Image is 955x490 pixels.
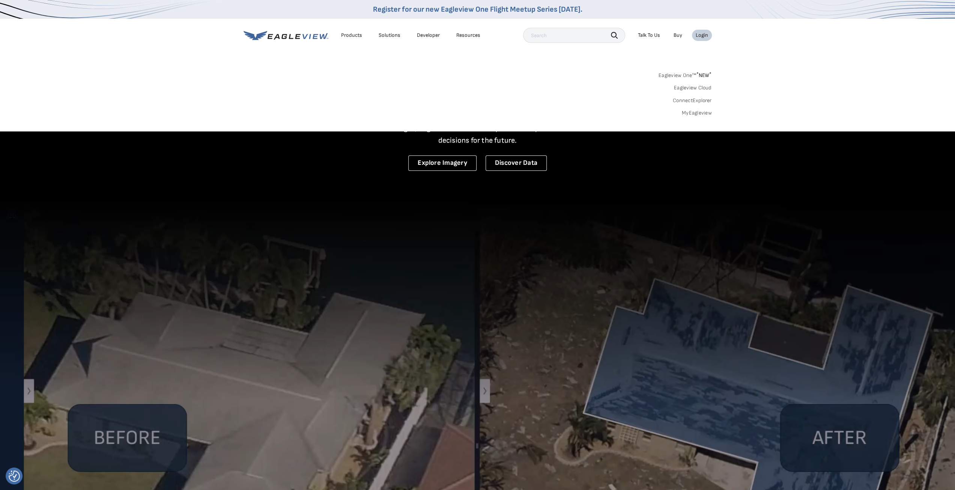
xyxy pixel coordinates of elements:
[674,84,712,91] a: Eagleview Cloud
[456,32,480,39] div: Resources
[523,28,625,43] input: Search
[696,32,708,39] div: Login
[379,32,400,39] div: Solutions
[417,32,440,39] a: Developer
[486,155,547,171] a: Discover Data
[9,470,20,482] img: Revisit consent button
[9,470,20,482] button: Consent Preferences
[659,70,712,78] a: Eagleview One™*NEW*
[373,5,582,14] a: Register for our new Eagleview One Flight Meetup Series [DATE].
[408,155,477,171] a: Explore Imagery
[682,110,712,116] a: MyEagleview
[696,72,711,78] span: NEW
[341,32,362,39] div: Products
[674,32,682,39] a: Buy
[638,32,660,39] div: Talk To Us
[673,97,712,104] a: ConnectExplorer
